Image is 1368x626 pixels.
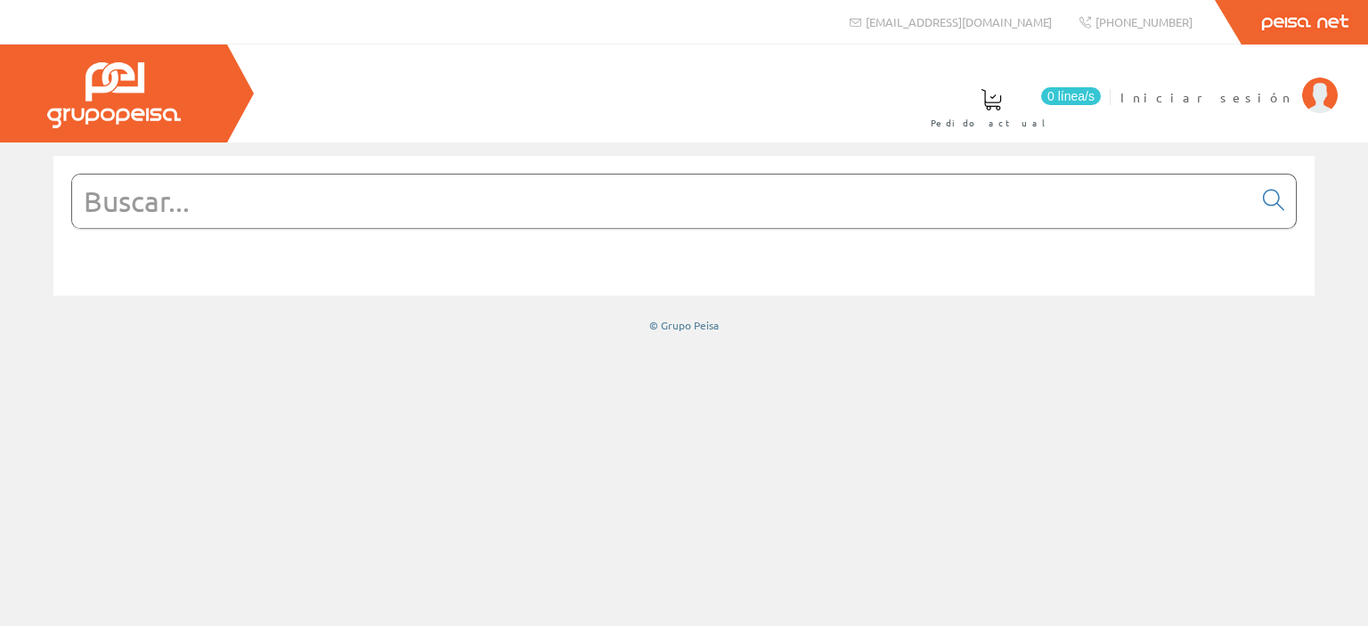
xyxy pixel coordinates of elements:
[53,318,1315,333] div: © Grupo Peisa
[1095,14,1193,29] span: [PHONE_NUMBER]
[866,14,1052,29] span: [EMAIL_ADDRESS][DOMAIN_NAME]
[47,62,181,128] img: Grupo Peisa
[1120,88,1293,106] span: Iniciar sesión
[72,175,1252,228] input: Buscar...
[1041,87,1101,105] span: 0 línea/s
[1120,74,1338,91] a: Iniciar sesión
[931,114,1052,132] span: Pedido actual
